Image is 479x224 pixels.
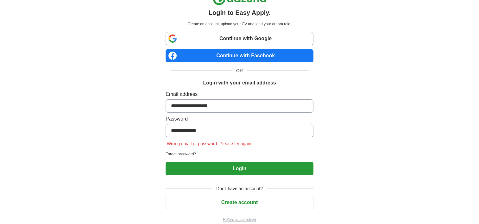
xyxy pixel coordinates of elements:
[166,32,313,45] a: Continue with Google
[166,162,313,175] button: Login
[166,200,313,205] a: Create account
[232,67,247,74] span: OR
[166,90,313,98] label: Email address
[212,185,267,192] span: Don't have an account?
[166,196,313,209] button: Create account
[166,115,313,123] label: Password
[166,217,313,222] a: Return to job advert
[167,21,312,27] p: Create an account, upload your CV and land your dream role.
[166,141,254,146] span: Wrong email or password. Please try again.
[209,8,271,17] h1: Login to Easy Apply.
[166,151,313,157] a: Forgot password?
[166,49,313,62] a: Continue with Facebook
[203,79,276,87] h1: Login with your email address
